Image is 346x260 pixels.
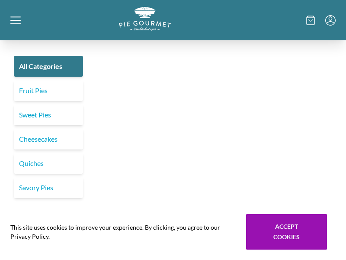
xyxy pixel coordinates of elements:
[119,7,171,31] img: logo
[325,15,336,26] button: Menu
[14,104,83,125] a: Sweet Pies
[14,56,83,77] a: All Categories
[14,153,83,174] a: Quiches
[14,80,83,101] a: Fruit Pies
[14,177,83,198] a: Savory Pies
[10,223,234,241] span: This site uses cookies to improve your experience. By clicking, you agree to our Privacy Policy.
[246,214,327,250] button: Accept cookies
[14,129,83,149] a: Cheesecakes
[119,24,171,32] a: Logo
